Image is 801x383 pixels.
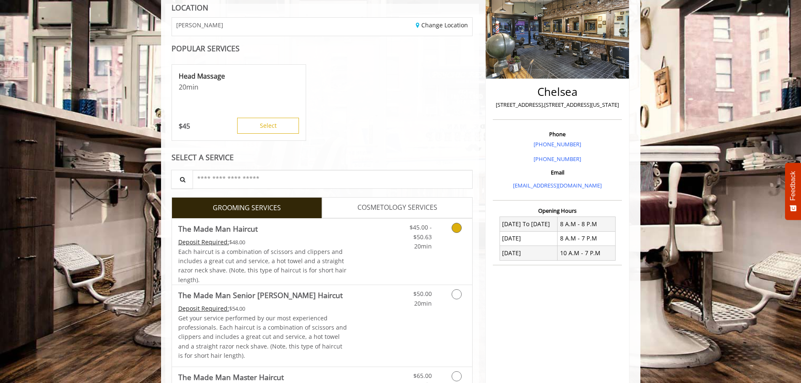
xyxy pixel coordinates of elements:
a: [PHONE_NUMBER] [534,155,581,163]
a: [PHONE_NUMBER] [534,140,581,148]
span: GROOMING SERVICES [213,203,281,214]
span: [PERSON_NAME] [176,22,223,28]
b: The Made Man Haircut [178,223,258,235]
span: Feedback [789,171,797,201]
button: Feedback - Show survey [785,163,801,220]
button: Service Search [171,170,193,189]
p: 20 [179,82,299,92]
p: Get your service performed by our most experienced professionals. Each haircut is a combination o... [178,314,347,361]
p: 45 [179,122,190,131]
span: $45.00 - $50.63 [410,223,432,240]
span: Each haircut is a combination of scissors and clippers and includes a great cut and service, a ho... [178,248,346,284]
h3: Email [495,169,620,175]
b: POPULAR SERVICES [172,43,240,53]
a: [EMAIL_ADDRESS][DOMAIN_NAME] [513,182,602,189]
h3: Phone [495,131,620,137]
td: 8 A.M - 8 P.M [558,217,616,231]
a: Change Location [416,21,468,29]
td: 10 A.M - 7 P.M [558,246,616,260]
span: COSMETOLOGY SERVICES [357,202,437,213]
b: The Made Man Master Haircut [178,371,284,383]
span: $65.00 [413,372,432,380]
td: [DATE] [500,231,558,246]
div: $54.00 [178,304,347,313]
span: $50.00 [413,290,432,298]
button: Select [237,118,299,134]
span: This service needs some Advance to be paid before we block your appointment [178,238,229,246]
h2: Chelsea [495,86,620,98]
b: The Made Man Senior [PERSON_NAME] Haircut [178,289,343,301]
h3: Opening Hours [493,208,622,214]
span: 20min [414,299,432,307]
td: 8 A.M - 7 P.M [558,231,616,246]
td: [DATE] To [DATE] [500,217,558,231]
p: Head Massage [179,71,299,81]
div: $48.00 [178,238,347,247]
b: LOCATION [172,3,208,13]
span: 20min [414,242,432,250]
p: [STREET_ADDRESS],[STREET_ADDRESS][US_STATE] [495,100,620,109]
span: min [186,82,198,92]
span: This service needs some Advance to be paid before we block your appointment [178,304,229,312]
div: SELECT A SERVICE [172,153,473,161]
span: $ [179,122,182,131]
td: [DATE] [500,246,558,260]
